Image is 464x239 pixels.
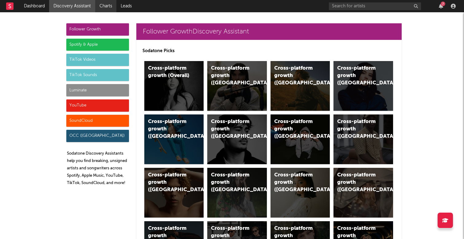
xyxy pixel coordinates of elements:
div: TikTok Videos [66,54,129,66]
div: Cross-platform growth ([GEOGRAPHIC_DATA]/GSA) [274,118,316,140]
a: Cross-platform growth ([GEOGRAPHIC_DATA]) [333,114,393,164]
div: Cross-platform growth ([GEOGRAPHIC_DATA]) [337,118,379,140]
a: Cross-platform growth (Overall) [144,61,204,111]
div: OCC ([GEOGRAPHIC_DATA]) [66,130,129,142]
div: Follower Growth [66,23,129,36]
div: Luminate [66,84,129,96]
a: Cross-platform growth ([GEOGRAPHIC_DATA]) [271,61,330,111]
input: Search for artists [329,2,421,10]
a: Cross-platform growth ([GEOGRAPHIC_DATA]) [271,168,330,218]
a: Cross-platform growth ([GEOGRAPHIC_DATA]) [333,61,393,111]
div: Cross-platform growth ([GEOGRAPHIC_DATA]) [211,172,253,194]
a: Cross-platform growth ([GEOGRAPHIC_DATA]/GSA) [271,114,330,164]
div: Cross-platform growth ([GEOGRAPHIC_DATA]) [211,118,253,140]
div: Cross-platform growth ([GEOGRAPHIC_DATA]) [148,118,190,140]
div: Cross-platform growth ([GEOGRAPHIC_DATA]) [274,65,316,87]
div: YouTube [66,99,129,112]
a: Cross-platform growth ([GEOGRAPHIC_DATA]) [207,61,267,111]
div: Cross-platform growth ([GEOGRAPHIC_DATA]) [337,65,379,87]
div: SoundCloud [66,115,129,127]
a: Cross-platform growth ([GEOGRAPHIC_DATA]) [333,168,393,218]
a: Cross-platform growth ([GEOGRAPHIC_DATA]) [144,168,204,218]
div: Cross-platform growth (Overall) [148,65,190,79]
p: Sodatone Picks [142,47,396,55]
a: Cross-platform growth ([GEOGRAPHIC_DATA]) [207,114,267,164]
div: Cross-platform growth ([GEOGRAPHIC_DATA]) [274,172,316,194]
div: Cross-platform growth ([GEOGRAPHIC_DATA]) [211,65,253,87]
div: TikTok Sounds [66,69,129,81]
a: Follower GrowthDiscovery Assistant [136,23,402,40]
a: Cross-platform growth ([GEOGRAPHIC_DATA]) [207,168,267,218]
div: 7 [441,2,445,6]
div: Spotify & Apple [66,39,129,51]
div: Cross-platform growth ([GEOGRAPHIC_DATA]) [337,172,379,194]
p: Sodatone Discovery Assistants help you find breaking, unsigned artists and songwriters across Spo... [67,150,129,187]
button: 7 [439,4,443,9]
a: Cross-platform growth ([GEOGRAPHIC_DATA]) [144,114,204,164]
div: Cross-platform growth ([GEOGRAPHIC_DATA]) [148,172,190,194]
